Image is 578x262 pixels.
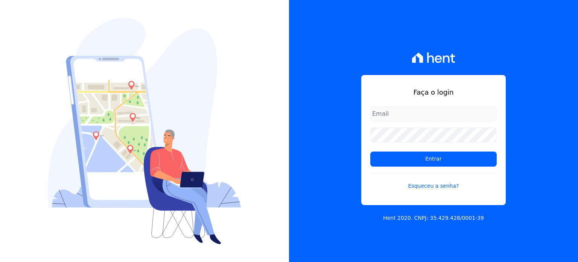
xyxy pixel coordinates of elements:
[383,214,484,222] p: Hent 2020. CNPJ: 35.429.428/0001-39
[370,173,497,190] a: Esqueceu a senha?
[370,87,497,97] h1: Faça o login
[370,152,497,167] input: Entrar
[370,106,497,121] input: Email
[48,18,241,244] img: Login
